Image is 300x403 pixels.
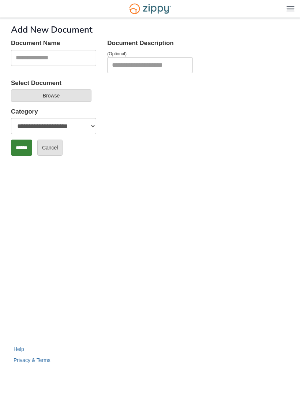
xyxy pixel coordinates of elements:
[11,107,38,116] label: Category
[107,51,127,56] span: (Optional)
[11,39,60,48] label: Document Name
[11,79,96,88] label: Select Document
[43,93,60,99] span: Browse
[11,25,289,34] h1: Add New Document
[37,140,63,156] a: Cancel
[286,6,295,11] img: Mobile Dropdown Menu
[14,346,24,352] a: Help
[107,39,173,48] label: Document Description
[11,50,96,66] input: Document Name
[107,57,192,73] input: Document Description
[14,357,50,363] a: Privacy & Terms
